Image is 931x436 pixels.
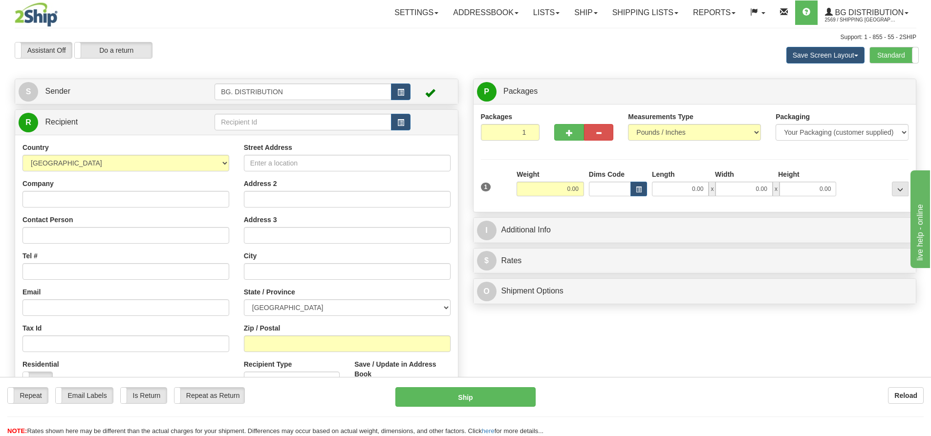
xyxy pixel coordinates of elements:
[19,82,215,102] a: S Sender
[244,155,451,171] input: Enter a location
[23,372,52,388] label: No
[825,15,898,25] span: 2569 / Shipping [GEOGRAPHIC_DATA]
[22,359,59,369] label: Residential
[477,82,913,102] a: P Packages
[75,42,152,58] label: Do a return
[909,168,930,268] iframe: chat widget
[395,387,536,407] button: Ship
[244,179,277,188] label: Address 2
[19,82,38,102] span: S
[244,323,281,333] label: Zip / Postal
[477,282,497,301] span: O
[818,0,916,25] a: BG Distribution 2569 / Shipping [GEOGRAPHIC_DATA]
[481,183,491,191] span: 1
[894,392,917,399] b: Reload
[15,2,58,27] img: logo2569.jpg
[477,82,497,102] span: P
[477,251,913,271] a: $Rates
[19,113,38,132] span: R
[652,169,675,179] label: Length
[45,87,70,95] span: Sender
[15,42,72,58] label: Assistant Off
[174,388,244,403] label: Repeat as Return
[709,182,715,196] span: x
[589,169,625,179] label: Dims Code
[244,215,277,225] label: Address 3
[888,387,924,404] button: Reload
[19,112,193,132] a: R Recipient
[526,0,567,25] a: Lists
[22,215,73,225] label: Contact Person
[22,251,38,261] label: Tel #
[244,359,292,369] label: Recipient Type
[715,169,734,179] label: Width
[7,427,27,435] span: NOTE:
[446,0,526,25] a: Addressbook
[22,143,49,152] label: Country
[481,112,513,122] label: Packages
[477,281,913,301] a: OShipment Options
[833,8,904,17] span: BG Distribution
[605,0,686,25] a: Shipping lists
[773,182,779,196] span: x
[482,427,495,435] a: here
[15,33,916,42] div: Support: 1 - 855 - 55 - 2SHIP
[567,0,605,25] a: Ship
[870,47,918,63] label: Standard
[477,220,913,240] a: IAdditional Info
[686,0,743,25] a: Reports
[244,143,292,152] label: Street Address
[22,287,41,297] label: Email
[45,118,78,126] span: Recipient
[215,114,391,130] input: Recipient Id
[22,179,54,188] label: Company
[56,388,113,403] label: Email Labels
[786,47,865,63] button: Save Screen Layout
[244,287,295,297] label: State / Province
[22,323,42,333] label: Tax Id
[477,221,497,240] span: I
[8,388,48,403] label: Repeat
[7,6,90,18] div: live help - online
[477,251,497,270] span: $
[776,112,810,122] label: Packaging
[892,182,909,196] div: ...
[503,87,538,95] span: Packages
[778,169,800,179] label: Height
[387,0,446,25] a: Settings
[215,83,391,100] input: Sender Id
[628,112,693,122] label: Measurements Type
[121,388,167,403] label: Is Return
[517,169,539,179] label: Weight
[244,251,257,261] label: City
[354,359,450,379] label: Save / Update in Address Book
